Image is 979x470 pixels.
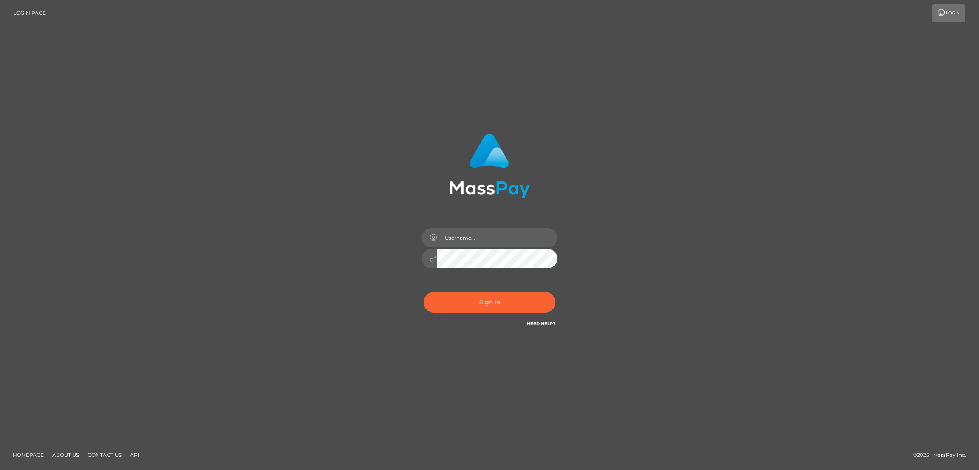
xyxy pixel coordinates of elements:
a: Login Page [13,4,46,22]
div: © 2025 , MassPay Inc. [913,450,973,460]
a: Contact Us [84,448,125,462]
a: Homepage [9,448,47,462]
input: Username... [437,228,557,247]
a: API [127,448,143,462]
img: MassPay Login [449,133,530,198]
button: Sign in [424,292,555,313]
a: Need Help? [527,321,555,326]
a: About Us [49,448,82,462]
a: Login [932,4,965,22]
